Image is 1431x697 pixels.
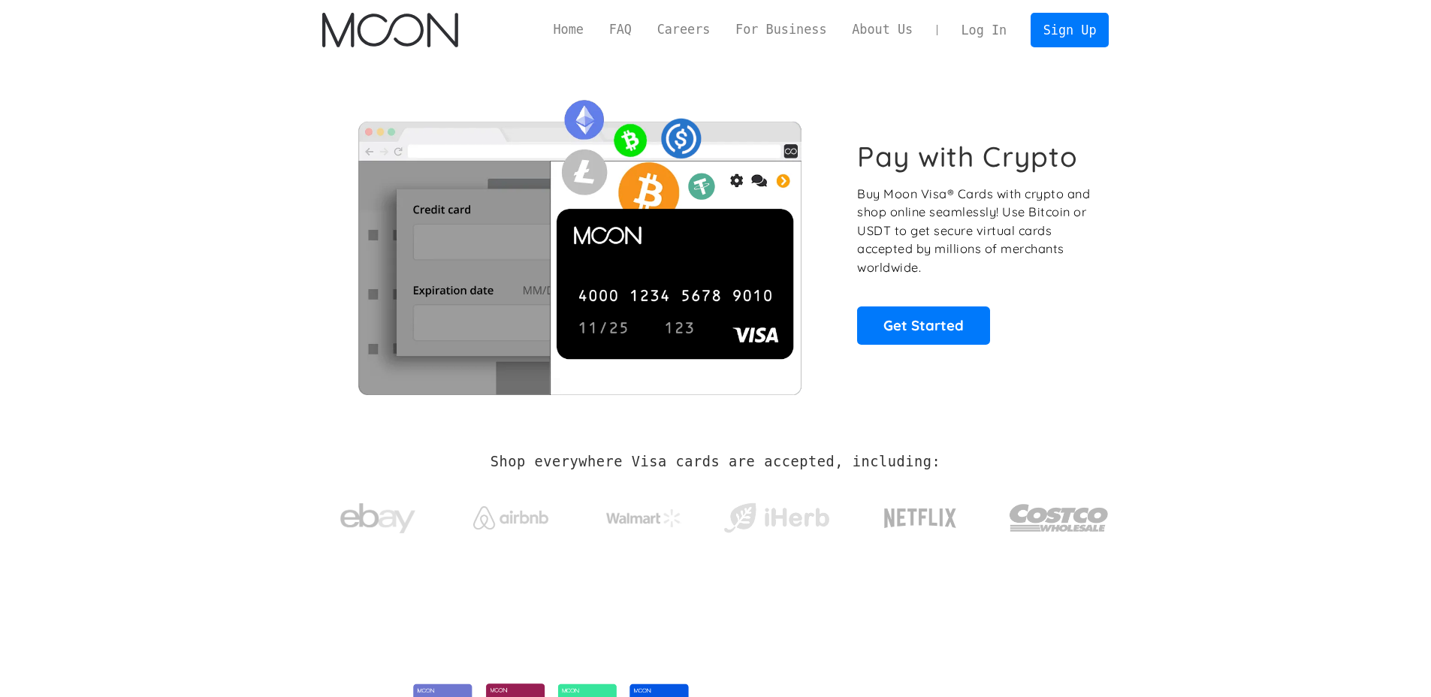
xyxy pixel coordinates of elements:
[720,484,832,545] a: iHerb
[723,20,839,39] a: For Business
[322,13,458,47] a: home
[883,499,958,537] img: Netflix
[645,20,723,39] a: Careers
[322,89,837,394] img: Moon Cards let you spend your crypto anywhere Visa is accepted.
[857,306,990,344] a: Get Started
[720,499,832,538] img: iHerb
[1009,475,1109,554] a: Costco
[473,506,548,530] img: Airbnb
[322,480,434,550] a: ebay
[857,185,1092,277] p: Buy Moon Visa® Cards with crypto and shop online seamlessly! Use Bitcoin or USDT to get secure vi...
[949,14,1019,47] a: Log In
[1009,490,1109,546] img: Costco
[541,20,596,39] a: Home
[587,494,699,535] a: Walmart
[596,20,645,39] a: FAQ
[340,495,415,542] img: ebay
[1031,13,1109,47] a: Sign Up
[454,491,566,537] a: Airbnb
[491,454,940,470] h2: Shop everywhere Visa cards are accepted, including:
[839,20,925,39] a: About Us
[322,13,458,47] img: Moon Logo
[606,509,681,527] img: Walmart
[853,484,988,545] a: Netflix
[857,140,1078,173] h1: Pay with Crypto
